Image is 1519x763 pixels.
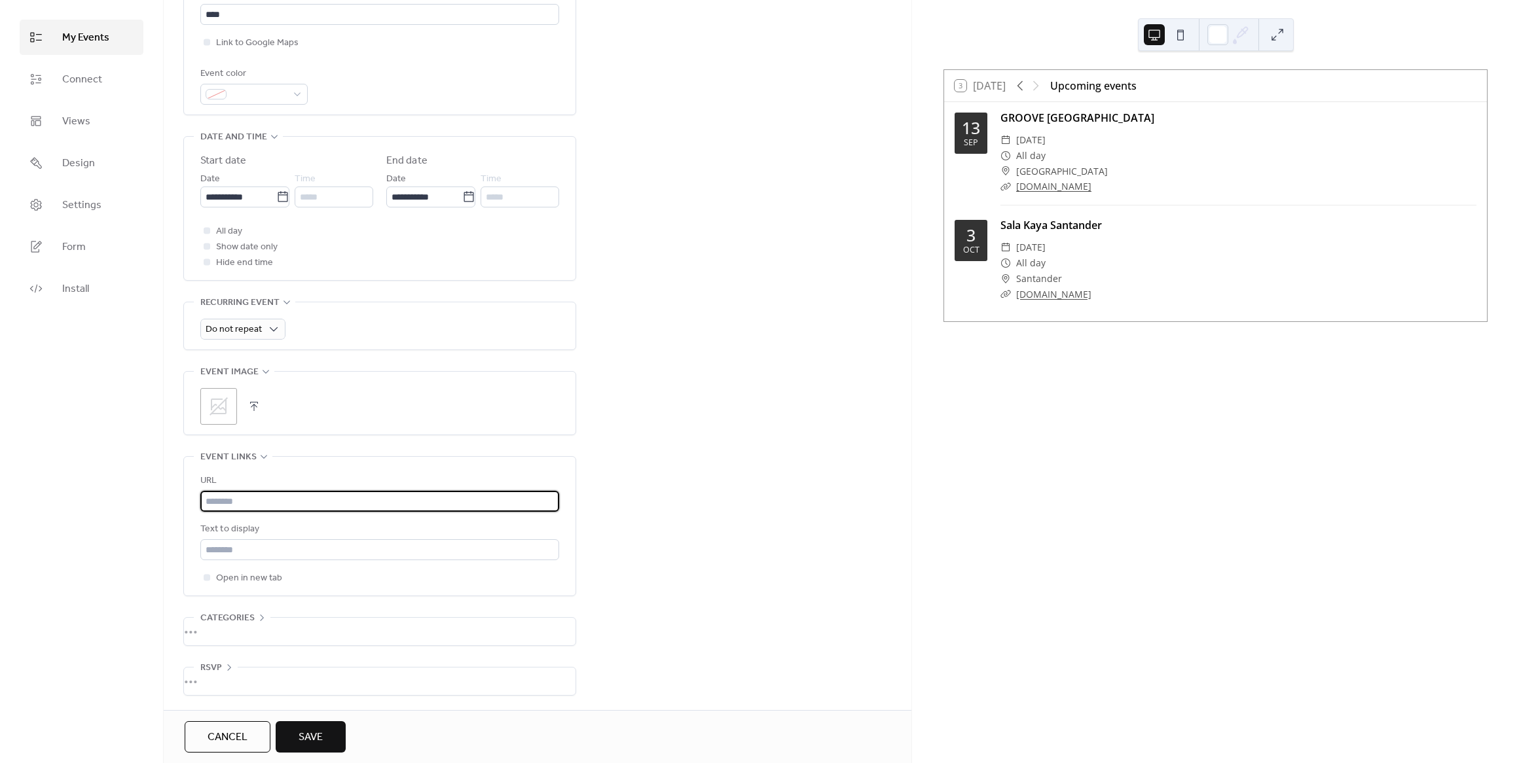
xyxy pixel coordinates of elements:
a: [DOMAIN_NAME] [1016,288,1091,300]
span: Date and time [200,130,267,145]
div: ​ [1000,240,1011,255]
div: ​ [1000,255,1011,271]
span: Hide end time [216,255,273,271]
span: Categories [200,611,255,626]
div: ​ [1000,164,1011,179]
div: Text to display [200,522,557,537]
a: My Events [20,20,143,55]
span: Cancel [208,730,247,745]
a: Form [20,229,143,264]
span: [DATE] [1016,240,1046,255]
span: All day [1016,255,1046,271]
span: Show date only [216,240,278,255]
a: Sala Kaya Santander [1000,218,1102,232]
div: Oct [963,246,979,255]
div: End date [386,153,428,169]
a: GROOVE [GEOGRAPHIC_DATA] [1000,111,1154,125]
div: Sep [964,139,978,147]
span: Date [386,171,406,187]
a: Connect [20,62,143,97]
div: ​ [1000,132,1011,148]
span: Time [481,171,502,187]
a: Settings [20,187,143,222]
button: Cancel [185,721,270,753]
div: ; [200,388,237,425]
span: Save [299,730,323,745]
button: Save [276,721,346,753]
div: ••• [184,618,576,645]
span: All day [1016,148,1046,164]
span: Event image [200,364,259,380]
span: Recurring event [200,295,280,311]
div: ​ [1000,271,1011,287]
span: All day [216,224,242,240]
span: Install [62,281,89,297]
span: Settings [62,198,101,213]
span: RSVP [200,660,222,676]
span: Connect [62,72,102,88]
span: Link to Google Maps [216,35,299,51]
span: Open in new tab [216,571,282,586]
div: Upcoming events [1050,78,1137,94]
span: Design [62,156,95,171]
a: Install [20,271,143,306]
a: Views [20,103,143,139]
span: Event links [200,450,257,465]
div: ​ [1000,287,1011,302]
div: 13 [962,120,980,136]
span: My Events [62,30,109,46]
span: Santander [1016,271,1062,287]
div: ​ [1000,148,1011,164]
div: ••• [184,667,576,695]
span: Views [62,114,90,130]
div: URL [200,473,557,489]
span: Do not repeat [206,321,262,338]
span: [DATE] [1016,132,1046,148]
span: Time [295,171,316,187]
span: Date [200,171,220,187]
span: Form [62,240,86,255]
a: [DOMAIN_NAME] [1016,180,1091,192]
div: ​ [1000,179,1011,194]
div: 3 [966,227,976,243]
span: [GEOGRAPHIC_DATA] [1016,164,1108,179]
a: Design [20,145,143,181]
div: Start date [200,153,246,169]
div: Event color [200,66,305,82]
